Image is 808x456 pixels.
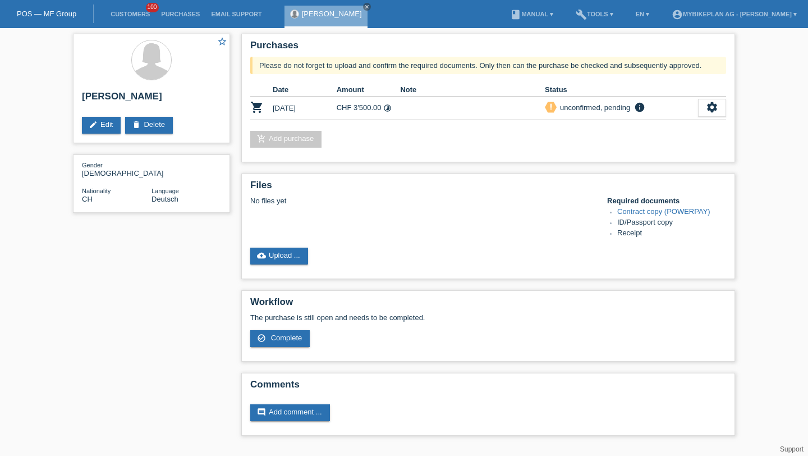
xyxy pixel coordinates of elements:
[82,161,151,177] div: [DEMOGRAPHIC_DATA]
[105,11,155,17] a: Customers
[205,11,267,17] a: Email Support
[250,101,264,114] i: POSP00028677
[302,10,362,18] a: [PERSON_NAME]
[250,131,322,148] a: add_shopping_cartAdd purchase
[557,102,630,113] div: unconfirmed, pending
[617,207,710,216] a: Contract copy (POWERPAY)
[250,297,726,313] h2: Workflow
[257,408,266,417] i: comment
[257,334,266,343] i: check_circle_outline
[706,101,718,113] i: settings
[400,83,545,97] th: Note
[271,334,302,342] span: Complete
[250,40,726,57] h2: Purchases
[82,195,93,203] span: Switzerland
[633,102,646,113] i: info
[250,313,726,322] p: The purchase is still open and needs to be completed.
[504,11,559,17] a: bookManual ▾
[257,251,266,260] i: cloud_upload
[273,97,337,120] td: [DATE]
[17,10,76,18] a: POS — MF Group
[257,134,266,143] i: add_shopping_cart
[82,162,103,168] span: Gender
[545,83,698,97] th: Status
[217,37,227,47] i: star_border
[250,57,726,74] div: Please do not forget to upload and confirm the required documents. Only then can the purchase be ...
[82,117,121,134] a: editEdit
[250,248,308,265] a: cloud_uploadUpload ...
[250,379,726,396] h2: Comments
[146,3,159,12] span: 100
[630,11,655,17] a: EN ▾
[364,4,370,10] i: close
[155,11,205,17] a: Purchases
[82,188,111,194] span: Nationality
[510,9,521,20] i: book
[89,120,98,129] i: edit
[250,197,593,205] div: No files yet
[617,229,726,239] li: Receipt
[617,218,726,229] li: ID/Passport copy
[82,91,221,108] h2: [PERSON_NAME]
[151,195,178,203] span: Deutsch
[250,180,726,197] h2: Files
[780,445,804,453] a: Support
[570,11,619,17] a: buildTools ▾
[250,330,310,347] a: check_circle_outline Complete
[151,188,179,194] span: Language
[547,103,555,111] i: priority_high
[607,197,726,205] h4: Required documents
[125,117,173,134] a: deleteDelete
[672,9,683,20] i: account_circle
[363,3,371,11] a: close
[576,9,587,20] i: build
[666,11,802,17] a: account_circleMybikeplan AG - [PERSON_NAME] ▾
[217,37,227,48] a: star_border
[250,404,330,421] a: commentAdd comment ...
[132,120,141,129] i: delete
[383,104,392,112] i: Instalments (36 instalments)
[337,83,401,97] th: Amount
[337,97,401,120] td: CHF 3'500.00
[273,83,337,97] th: Date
